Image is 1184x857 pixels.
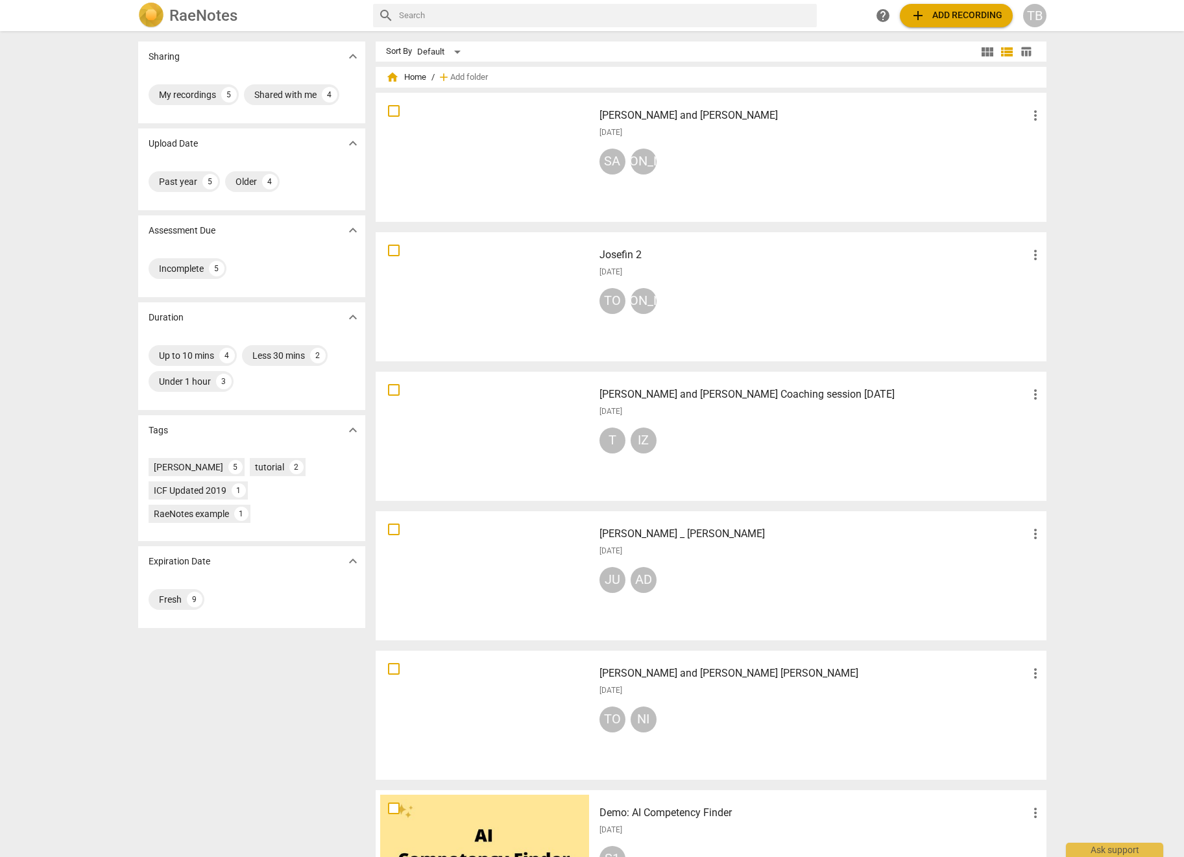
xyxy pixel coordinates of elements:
div: T [599,428,625,453]
span: help [875,8,891,23]
div: Fresh [159,593,182,606]
span: more_vert [1028,666,1043,681]
div: Less 30 mins [252,349,305,362]
button: Upload [900,4,1013,27]
h3: Josefin 2 [599,247,1028,263]
button: Show more [343,308,363,327]
div: TO [599,288,625,314]
span: view_module [980,44,995,60]
span: [DATE] [599,267,622,278]
span: more_vert [1028,108,1043,123]
button: Show more [343,221,363,240]
div: 2 [289,460,304,474]
a: Help [871,4,895,27]
span: expand_more [345,309,361,325]
div: Older [236,175,257,188]
div: tutorial [255,461,284,474]
div: 5 [209,261,224,276]
span: add [437,71,450,84]
p: Assessment Due [149,224,215,237]
div: Shared with me [254,88,317,101]
p: Duration [149,311,184,324]
a: [PERSON_NAME] and [PERSON_NAME] Coaching session [DATE][DATE]TIZ [380,376,1042,496]
span: Add recording [910,8,1002,23]
p: Upload Date [149,137,198,151]
a: LogoRaeNotes [138,3,363,29]
div: 4 [219,348,235,363]
span: add [910,8,926,23]
div: 9 [187,592,202,607]
div: 5 [228,460,243,474]
div: 5 [202,174,218,189]
h3: Izabela and Tom Coaching session 5 Nov 2024 [599,387,1028,402]
span: more_vert [1028,247,1043,263]
span: expand_more [345,49,361,64]
span: home [386,71,399,84]
p: Tags [149,424,168,437]
button: Show more [343,47,363,66]
span: search [378,8,394,23]
span: expand_more [345,422,361,438]
div: Past year [159,175,197,188]
div: ICF Updated 2019 [154,484,226,497]
h3: Adam _ Julie [599,526,1028,542]
img: Logo [138,3,164,29]
div: Under 1 hour [159,375,211,388]
span: / [431,73,435,82]
span: more_vert [1028,805,1043,821]
span: expand_more [345,553,361,569]
div: 4 [262,174,278,189]
a: [PERSON_NAME] and [PERSON_NAME] [PERSON_NAME][DATE]TONI [380,655,1042,775]
div: Sort By [386,47,412,56]
span: [DATE] [599,406,622,417]
div: 3 [216,374,232,389]
div: [PERSON_NAME] [631,149,657,175]
span: Add folder [450,73,488,82]
div: [PERSON_NAME] [154,461,223,474]
span: table_chart [1020,45,1032,58]
div: Up to 10 mins [159,349,214,362]
button: Show more [343,551,363,571]
a: Josefin 2[DATE]TO[PERSON_NAME] [380,237,1042,357]
div: IZ [631,428,657,453]
button: Tile view [978,42,997,62]
h3: Sam and Jo [599,108,1028,123]
div: Ask support [1066,843,1163,857]
button: Table view [1017,42,1036,62]
div: 1 [234,507,248,521]
span: Home [386,71,426,84]
div: [PERSON_NAME] [631,288,657,314]
div: My recordings [159,88,216,101]
button: Show more [343,420,363,440]
div: 4 [322,87,337,103]
span: more_vert [1028,526,1043,542]
div: TO [599,706,625,732]
button: List view [997,42,1017,62]
a: [PERSON_NAME] and [PERSON_NAME][DATE]SA[PERSON_NAME] [380,97,1042,217]
input: Search [399,5,812,26]
p: Sharing [149,50,180,64]
div: NI [631,706,657,732]
button: Show more [343,134,363,153]
div: 2 [310,348,326,363]
span: expand_more [345,223,361,238]
span: more_vert [1028,387,1043,402]
div: 1 [232,483,246,498]
h3: Nick and Tom LR [599,666,1028,681]
button: TB [1023,4,1046,27]
span: [DATE] [599,546,622,557]
span: [DATE] [599,685,622,696]
div: Incomplete [159,262,204,275]
h3: Demo: AI Competency Finder [599,805,1028,821]
div: RaeNotes example [154,507,229,520]
div: Default [417,42,465,62]
h2: RaeNotes [169,6,237,25]
div: SA [599,149,625,175]
div: JU [599,567,625,593]
span: [DATE] [599,825,622,836]
a: [PERSON_NAME] _ [PERSON_NAME][DATE]JUAD [380,516,1042,636]
span: view_list [999,44,1015,60]
div: AD [631,567,657,593]
div: 5 [221,87,237,103]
